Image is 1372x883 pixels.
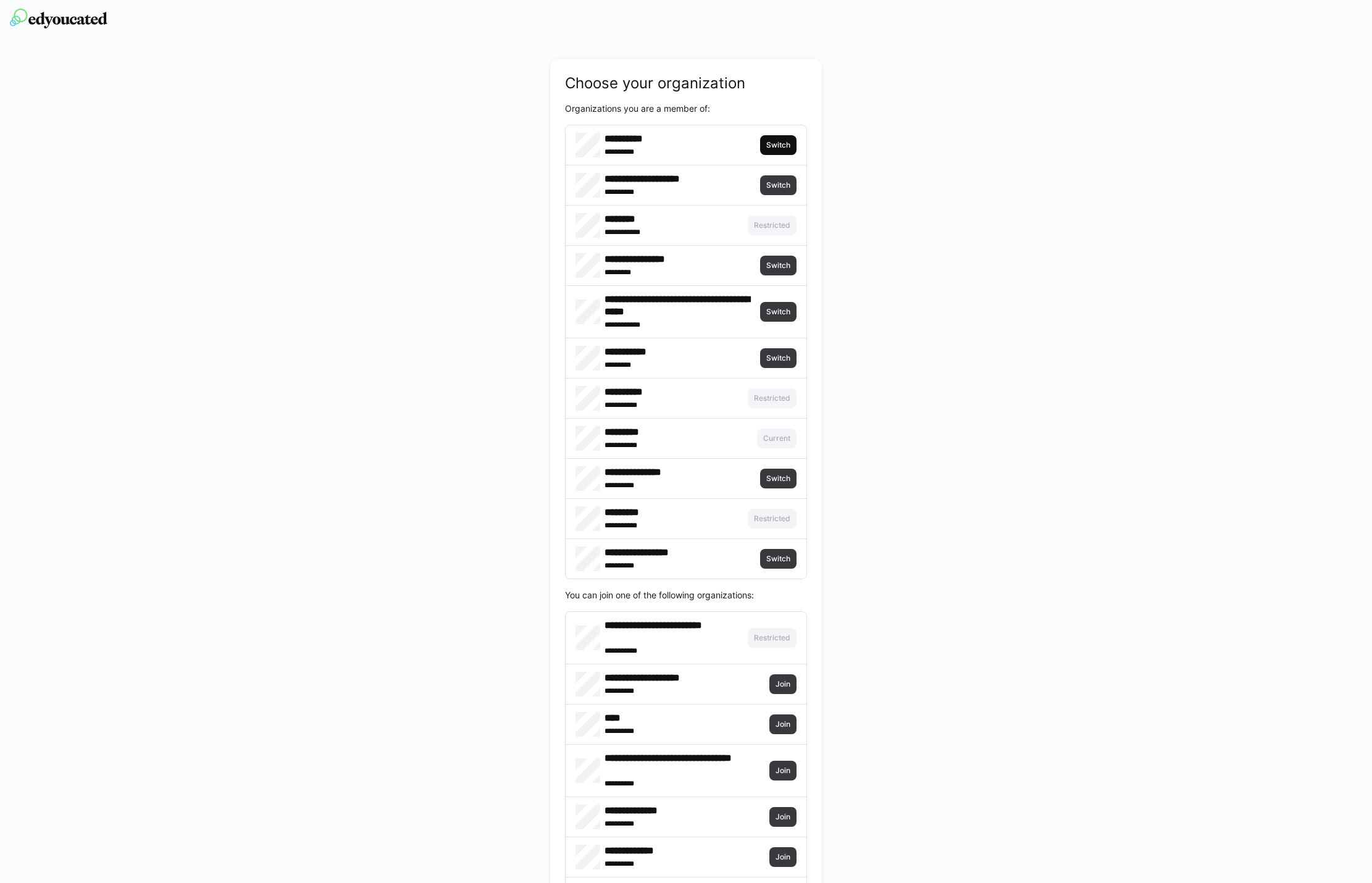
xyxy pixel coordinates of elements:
img: edyoucated [10,9,107,28]
button: Join [769,807,797,827]
span: Restricted [753,220,792,230]
span: Join [774,812,792,822]
span: Join [774,679,792,689]
button: Join [769,847,797,867]
button: Switch [760,302,797,322]
span: Switch [765,140,792,150]
button: Restricted [748,216,797,235]
span: Restricted [753,633,792,643]
button: Switch [760,256,797,275]
button: Restricted [748,388,797,408]
button: Switch [760,348,797,368]
button: Join [769,674,797,694]
span: Switch [765,261,792,270]
button: Switch [760,135,797,155]
button: Switch [760,175,797,195]
p: Organizations you are a member of: [565,103,807,115]
span: Restricted [753,393,792,403]
span: Current [762,433,792,443]
span: Switch [765,353,792,363]
button: Switch [760,549,797,569]
p: You can join one of the following organizations: [565,589,807,601]
span: Switch [765,180,792,190]
span: Switch [765,307,792,317]
span: Restricted [753,514,792,524]
button: Current [757,429,797,448]
span: Switch [765,554,792,564]
button: Join [769,714,797,734]
button: Restricted [748,628,797,648]
button: Restricted [748,509,797,529]
span: Join [774,766,792,776]
span: Join [774,852,792,862]
button: Join [769,761,797,780]
button: Switch [760,469,797,488]
h2: Choose your organization [565,74,807,93]
span: Switch [765,474,792,483]
span: Join [774,719,792,729]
